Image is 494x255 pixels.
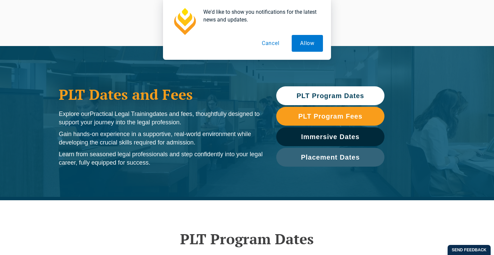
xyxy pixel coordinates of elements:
button: Cancel [253,35,288,52]
p: Explore our dates and fees, thoughtfully designed to support your journey into the legal profession. [59,110,263,127]
h2: PLT Program Dates [55,230,439,247]
div: We'd like to show you notifications for the latest news and updates. [198,8,323,24]
span: PLT Program Dates [296,92,364,99]
a: Placement Dates [276,148,384,167]
span: Practical Legal Training [90,111,153,117]
span: Placement Dates [301,154,360,161]
span: Immersive Dates [301,133,360,140]
h1: PLT Dates and Fees [59,86,263,103]
a: Immersive Dates [276,127,384,146]
span: PLT Program Fees [298,113,362,120]
img: notification icon [171,8,198,35]
button: Allow [292,35,323,52]
a: PLT Program Fees [276,107,384,126]
a: PLT Program Dates [276,86,384,105]
p: Gain hands-on experience in a supportive, real-world environment while developing the crucial ski... [59,130,263,147]
p: Learn from seasoned legal professionals and step confidently into your legal career, fully equipp... [59,150,263,167]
